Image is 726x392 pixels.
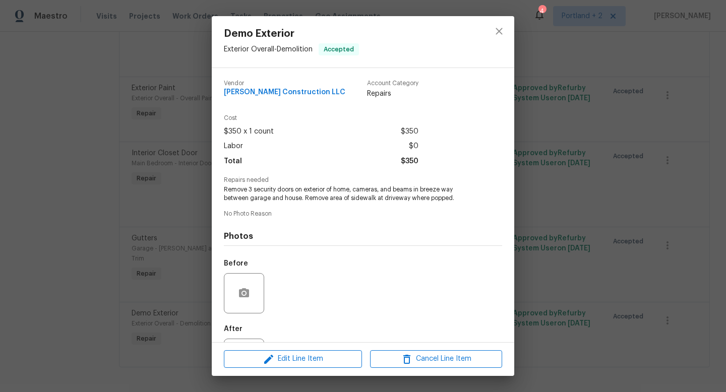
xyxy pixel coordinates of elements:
[224,139,243,154] span: Labor
[409,139,418,154] span: $0
[224,124,274,139] span: $350 x 1 count
[401,124,418,139] span: $350
[227,353,359,365] span: Edit Line Item
[224,89,345,96] span: [PERSON_NAME] Construction LLC
[320,44,358,54] span: Accepted
[224,350,362,368] button: Edit Line Item
[224,80,345,87] span: Vendor
[224,28,359,39] span: Demo Exterior
[401,154,418,169] span: $350
[224,231,502,241] h4: Photos
[367,89,418,99] span: Repairs
[538,6,546,16] div: 4
[224,115,418,121] span: Cost
[487,19,511,43] button: close
[367,80,418,87] span: Account Category
[224,154,242,169] span: Total
[224,325,243,333] h5: After
[370,350,502,368] button: Cancel Line Item
[373,353,499,365] span: Cancel Line Item
[224,211,502,217] span: No Photo Reason
[224,177,502,183] span: Repairs needed
[224,260,248,267] h5: Before
[224,185,474,203] span: Remove 3 security doors on exterior of home, cameras, and beams in breeze way between garage and ...
[224,46,313,53] span: Exterior Overall - Demolition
